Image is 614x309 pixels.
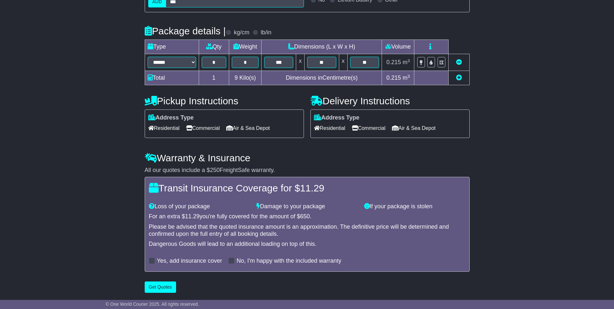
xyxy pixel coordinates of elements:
[145,26,226,36] h4: Package details |
[403,74,410,81] span: m
[392,123,436,133] span: Air & Sea Depot
[314,114,360,121] label: Address Type
[382,40,414,54] td: Volume
[234,29,249,36] label: kg/cm
[386,74,401,81] span: 0.215
[352,123,385,133] span: Commercial
[407,74,410,79] sup: 3
[300,213,310,220] span: 650
[145,96,304,106] h4: Pickup Instructions
[145,153,470,163] h4: Warranty & Insurance
[145,40,199,54] td: Type
[145,71,199,85] td: Total
[234,74,238,81] span: 9
[149,241,465,248] div: Dangerous Goods will lead to an additional loading on top of this.
[229,71,262,85] td: Kilo(s)
[361,203,469,210] div: If your package is stolen
[262,40,382,54] td: Dimensions (L x W x H)
[407,58,410,63] sup: 3
[261,29,271,36] label: lb/in
[296,54,305,71] td: x
[262,71,382,85] td: Dimensions in Centimetre(s)
[149,183,465,193] h4: Transit Insurance Coverage for $
[310,96,470,106] h4: Delivery Instructions
[253,203,361,210] div: Damage to your package
[199,71,229,85] td: 1
[456,74,462,81] a: Add new item
[149,213,465,220] div: For an extra $ you're fully covered for the amount of $ .
[456,59,462,65] a: Remove this item
[229,40,262,54] td: Weight
[403,59,410,65] span: m
[157,257,222,265] label: Yes, add insurance cover
[210,167,220,173] span: 250
[386,59,401,65] span: 0.215
[339,54,347,71] td: x
[185,213,200,220] span: 11.29
[226,123,270,133] span: Air & Sea Depot
[314,123,345,133] span: Residential
[148,123,180,133] span: Residential
[106,302,199,307] span: © One World Courier 2025. All rights reserved.
[145,167,470,174] div: All our quotes include a $ FreightSafe warranty.
[199,40,229,54] td: Qty
[186,123,220,133] span: Commercial
[146,203,253,210] div: Loss of your package
[148,114,194,121] label: Address Type
[149,223,465,237] div: Please be advised that the quoted insurance amount is an approximation. The definitive price will...
[145,281,176,293] button: Get Quotes
[237,257,341,265] label: No, I'm happy with the included warranty
[300,183,324,193] span: 11.29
